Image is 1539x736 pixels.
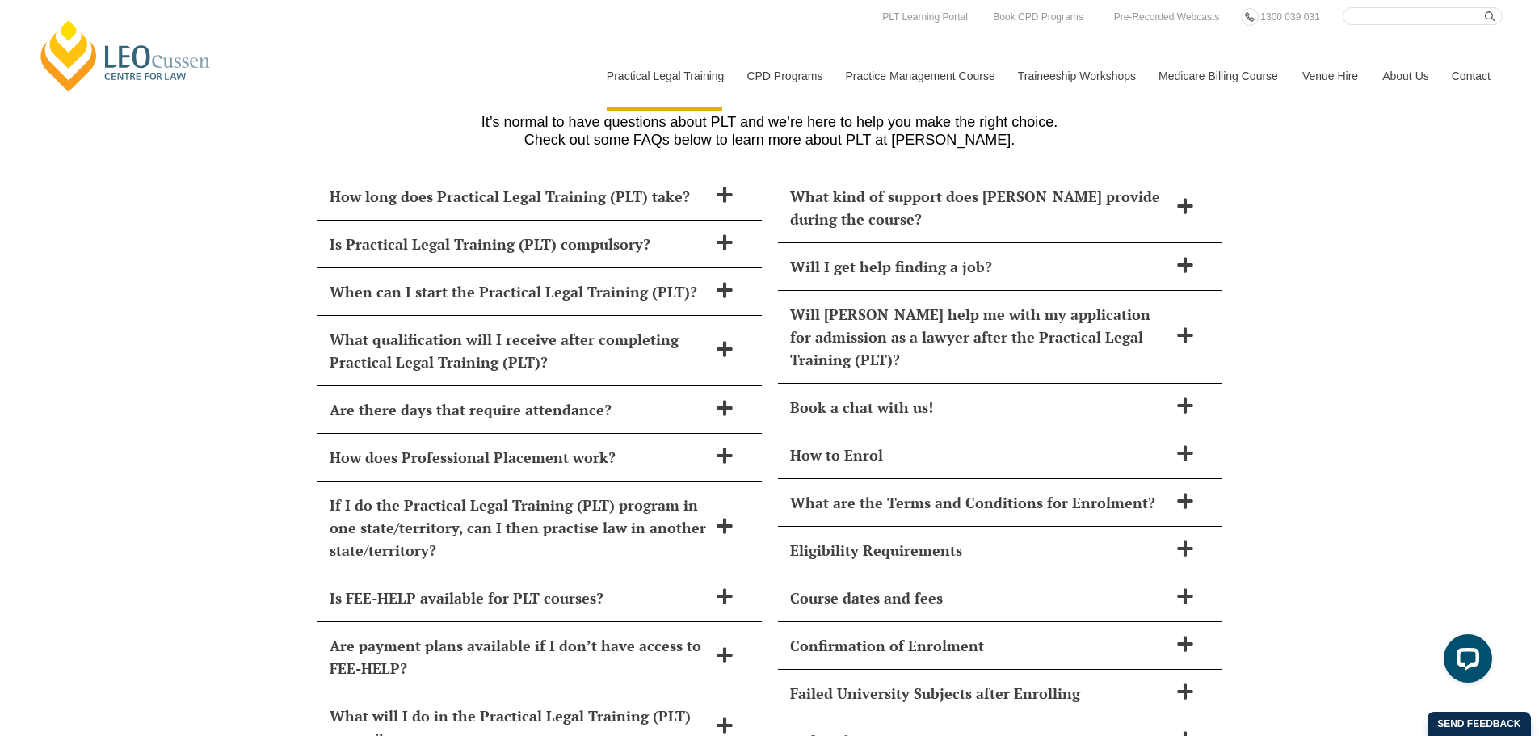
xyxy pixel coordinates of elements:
h2: When can I start the Practical Legal Training (PLT)? [330,280,708,303]
h2: What qualification will I receive after completing Practical Legal Training (PLT)? [330,328,708,373]
h2: What are the Terms and Conditions for Enrolment? [790,491,1168,514]
h2: Eligibility Requirements [790,539,1168,561]
h2: How long does Practical Legal Training (PLT) take? [330,185,708,208]
a: Pre-Recorded Webcasts [1110,8,1224,26]
a: Contact [1440,41,1503,111]
p: It’s normal to have questions about PLT and we’re here to help you make the right choice. Check o... [309,113,1230,149]
a: CPD Programs [734,41,833,111]
iframe: LiveChat chat widget [1431,628,1499,696]
a: Practical Legal Training [595,41,735,111]
a: Book CPD Programs [989,8,1087,26]
h2: If I do the Practical Legal Training (PLT) program in one state/territory, can I then practise la... [330,494,708,561]
h2: Will I get help finding a job? [790,255,1168,278]
a: Traineeship Workshops [1006,41,1146,111]
h2: What kind of support does [PERSON_NAME] provide during the course? [790,185,1168,230]
h2: Confirmation of Enrolment [790,634,1168,657]
h2: How does Professional Placement work? [330,446,708,469]
h2: Book a chat with us! [790,396,1168,418]
h2: Failed University Subjects after Enrolling [790,682,1168,704]
h2: Is Practical Legal Training (PLT) compulsory? [330,233,708,255]
a: PLT Learning Portal [878,8,972,26]
h2: How to Enrol [790,444,1168,466]
span: 1300 039 031 [1260,11,1319,23]
a: Practice Management Course [834,41,1006,111]
a: [PERSON_NAME] Centre for Law [36,18,215,94]
a: 1300 039 031 [1256,8,1323,26]
a: About Us [1370,41,1440,111]
h2: Course dates and fees [790,587,1168,609]
h2: Are there days that require attendance? [330,398,708,421]
a: Venue Hire [1290,41,1370,111]
a: Medicare Billing Course [1146,41,1290,111]
h2: Are payment plans available if I don’t have access to FEE-HELP? [330,634,708,679]
h2: Will [PERSON_NAME] help me with my application for admission as a lawyer after the Practical Lega... [790,303,1168,371]
h2: Is FEE-HELP available for PLT courses? [330,587,708,609]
